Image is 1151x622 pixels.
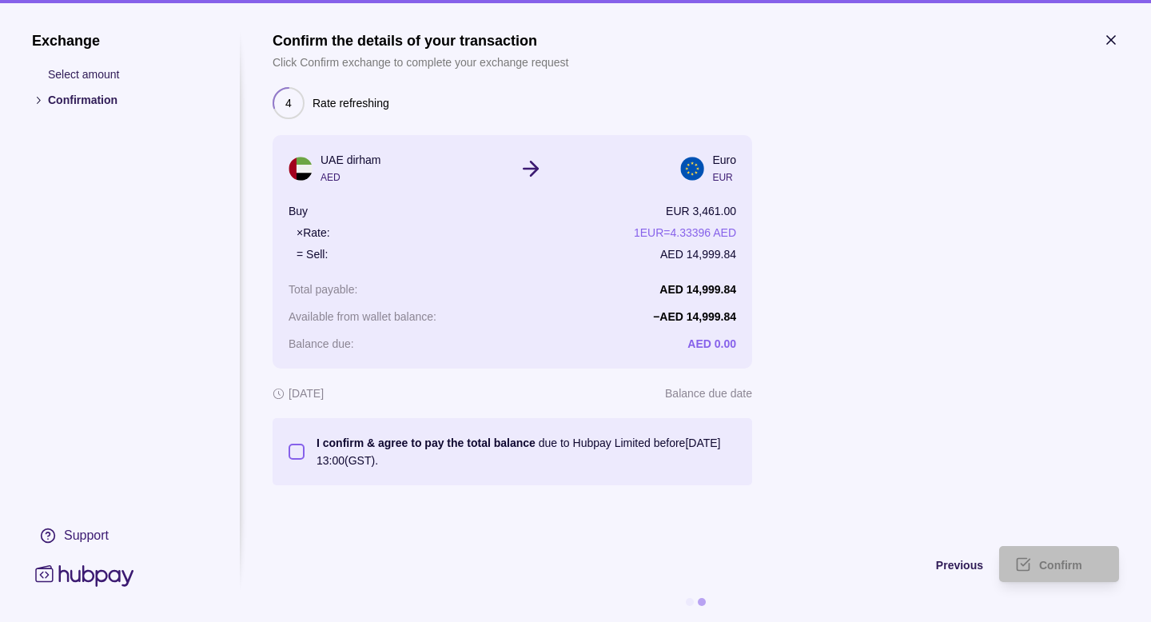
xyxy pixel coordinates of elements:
[653,310,736,323] p: − AED 14,999.84
[317,437,536,449] p: I confirm & agree to pay the total balance
[665,385,752,402] p: Balance due date
[32,519,208,552] a: Support
[999,546,1119,582] button: Confirm
[317,434,736,469] p: due to Hubpay Limited before [DATE] 13:00 (GST).
[289,157,313,181] img: ae
[313,94,389,112] p: Rate refreshing
[936,559,983,572] span: Previous
[48,66,208,83] p: Select amount
[712,169,736,186] p: EUR
[634,224,736,241] p: 1 EUR = 4.33396 AED
[659,283,736,296] p: AED 14,999.84
[289,337,354,350] p: Balance due :
[289,385,324,402] p: [DATE]
[321,169,380,186] p: AED
[273,546,983,582] button: Previous
[289,310,436,323] p: Available from wallet balance :
[64,527,109,544] div: Support
[32,32,208,50] h1: Exchange
[712,151,736,169] p: Euro
[680,157,704,181] img: eu
[297,245,328,263] p: = Sell:
[48,91,208,109] p: Confirmation
[687,337,736,350] p: AED 0.00
[289,202,308,220] p: Buy
[273,32,568,50] h1: Confirm the details of your transaction
[666,202,736,220] p: EUR 3,461.00
[285,94,292,112] p: 4
[321,151,380,169] p: UAE dirham
[660,245,736,263] p: AED 14,999.84
[273,54,568,71] p: Click Confirm exchange to complete your exchange request
[289,283,357,296] p: Total payable :
[297,224,330,241] p: × Rate:
[1039,559,1082,572] span: Confirm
